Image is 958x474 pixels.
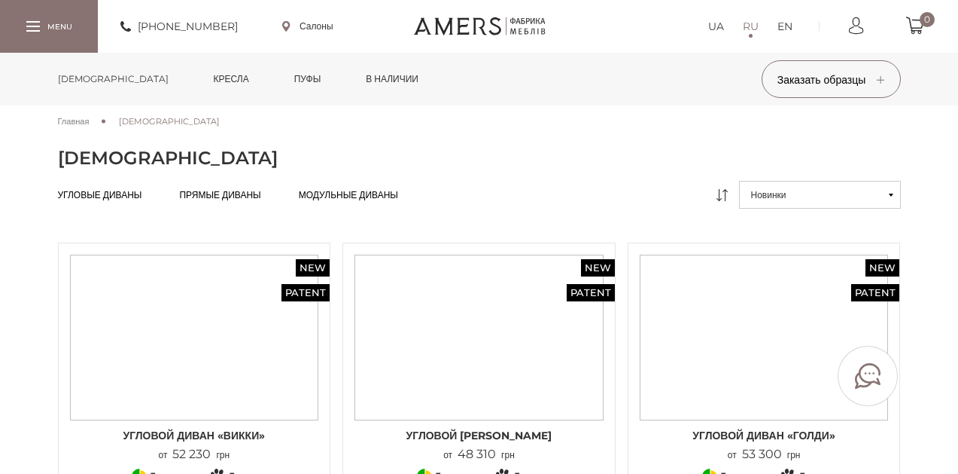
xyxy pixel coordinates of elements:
span: 53 300 [737,447,787,461]
span: Patent [851,284,899,301]
span: Patent [281,284,330,301]
span: 48 310 [452,447,501,461]
span: 52 230 [167,447,216,461]
a: Главная [58,115,90,128]
a: Модульные диваны [299,189,398,201]
a: Пуфы [283,53,333,106]
span: Угловой диван «ГОЛДИ» [640,428,889,443]
a: New Patent Угловой диван «ВИККИ» Угловой диван «ВИККИ» Угловой диван «ВИККИ» от52 230грн [70,255,319,462]
span: Главная [58,116,90,127]
span: Угловой [PERSON_NAME] [354,428,604,443]
span: Угловой диван «ВИККИ» [70,428,319,443]
button: Заказать образцы [762,60,901,98]
span: 0 [920,12,935,27]
p: от грн [728,448,801,462]
a: UA [708,17,724,35]
a: в наличии [354,53,430,106]
span: New [865,259,899,277]
a: New Patent Угловой Диван Грейси Угловой Диван Грейси Угловой [PERSON_NAME] от48 310грн [354,255,604,462]
a: RU [743,17,759,35]
a: New Patent Угловой диван «ГОЛДИ» Угловой диван «ГОЛДИ» Угловой диван «ГОЛДИ» от53 300грн [640,255,889,462]
a: Угловые диваны [58,189,142,201]
p: от грн [443,448,515,462]
button: Новинки [739,181,901,209]
span: New [581,259,615,277]
a: Прямые диваны [179,189,260,201]
a: [DEMOGRAPHIC_DATA] [47,53,180,106]
span: Заказать образцы [777,73,885,87]
a: Салоны [282,20,333,33]
span: Patent [567,284,615,301]
a: EN [777,17,792,35]
h1: [DEMOGRAPHIC_DATA] [58,147,901,170]
a: Кресла [202,53,260,106]
a: [PHONE_NUMBER] [120,17,238,35]
span: New [296,259,330,277]
p: от грн [159,448,230,462]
